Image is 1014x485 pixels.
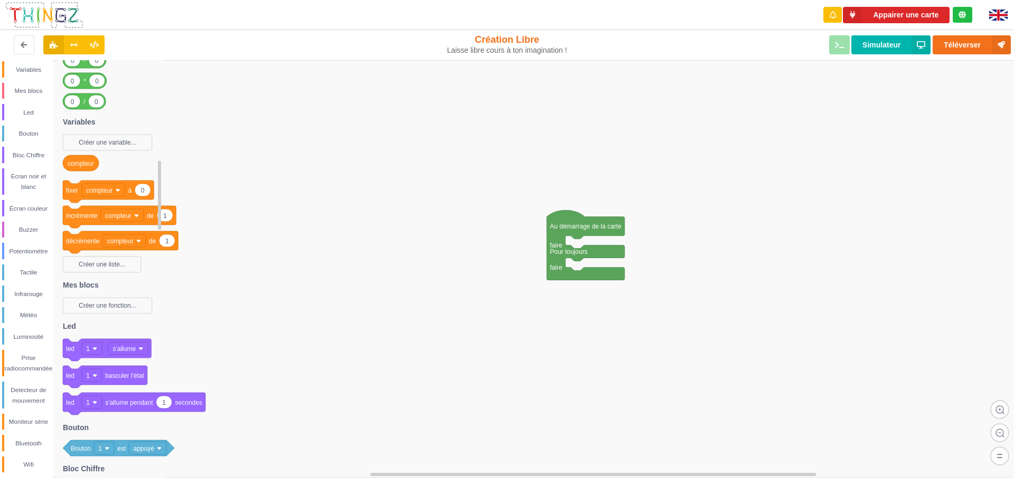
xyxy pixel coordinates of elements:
text: Créer une fonction... [79,302,136,309]
div: Buzzer [4,224,53,235]
text: secondes [175,399,202,406]
text: 0 [71,57,74,64]
text: appuyé [133,445,154,452]
text: est [117,445,126,452]
text: s'allume [112,345,136,353]
div: Led [4,107,53,118]
div: Variables [4,64,53,75]
text: 1 [86,399,90,406]
text: 1 [86,345,90,353]
div: Bluetooth [4,438,53,449]
text: - [83,57,86,64]
button: Simulateur [851,35,931,54]
text: de [147,212,154,220]
text: à [128,187,132,194]
text: 1 [162,399,166,406]
text: compteur [68,160,94,167]
div: Écran couleur [4,203,53,214]
text: décrémente [66,237,100,245]
button: Appairer une carte [843,7,950,23]
text: basculer l'état [105,372,144,379]
div: Potentiomètre [4,246,53,256]
text: 0 [141,187,145,194]
text: 0 [71,98,74,106]
text: faire [550,264,562,271]
text: Led [63,322,76,330]
text: s'allume pendant [105,399,153,406]
text: 0 [71,78,74,85]
text: / [83,98,86,106]
div: Bloc Chiffre [4,150,53,160]
text: 1 [163,212,167,220]
text: led [66,372,74,379]
div: Tu es connecté au serveur de création de Thingz [953,7,972,23]
text: compteur [105,212,132,220]
text: Variables [63,118,96,126]
text: 1 [165,237,169,245]
text: fixer [66,187,78,194]
div: Prise radiocommandée [4,353,53,374]
text: 0 [95,98,98,106]
div: Laisse libre cours à ton imagination ! [419,46,596,55]
div: Création Libre [419,34,596,55]
text: led [66,345,74,353]
text: Bouton [71,445,91,452]
div: Luminosité [4,331,53,342]
img: thingz_logo.png [5,1,84,29]
text: de [149,237,156,245]
button: Téléverser [933,35,1011,54]
div: Tactile [4,267,53,278]
text: 0 [95,78,99,85]
text: Bouton [63,423,89,432]
text: incrémente [66,212,98,220]
div: Bouton [4,128,53,139]
text: faire [550,242,562,249]
text: Pour toujours [550,248,587,255]
text: 1 [86,372,90,379]
div: Detecteur de mouvement [4,385,53,406]
text: Créer une variable... [79,139,136,146]
text: Bloc Chiffre [63,464,105,473]
text: compteur [86,187,112,194]
text: Créer une liste... [79,261,125,268]
text: led [66,399,74,406]
text: Mes blocs [63,281,99,289]
div: Wifi [4,459,53,470]
text: compteur [107,237,134,245]
text: 1 [98,445,102,452]
text: 0 [95,57,99,64]
div: Moniteur série [4,416,53,427]
div: Ecran noir et blanc [4,171,53,192]
div: Météo [4,310,53,320]
div: Mes blocs [4,85,53,96]
text: Au démarrage de la carte [550,223,622,230]
img: gb.png [989,9,1008,21]
div: Infrarouge [4,289,53,299]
